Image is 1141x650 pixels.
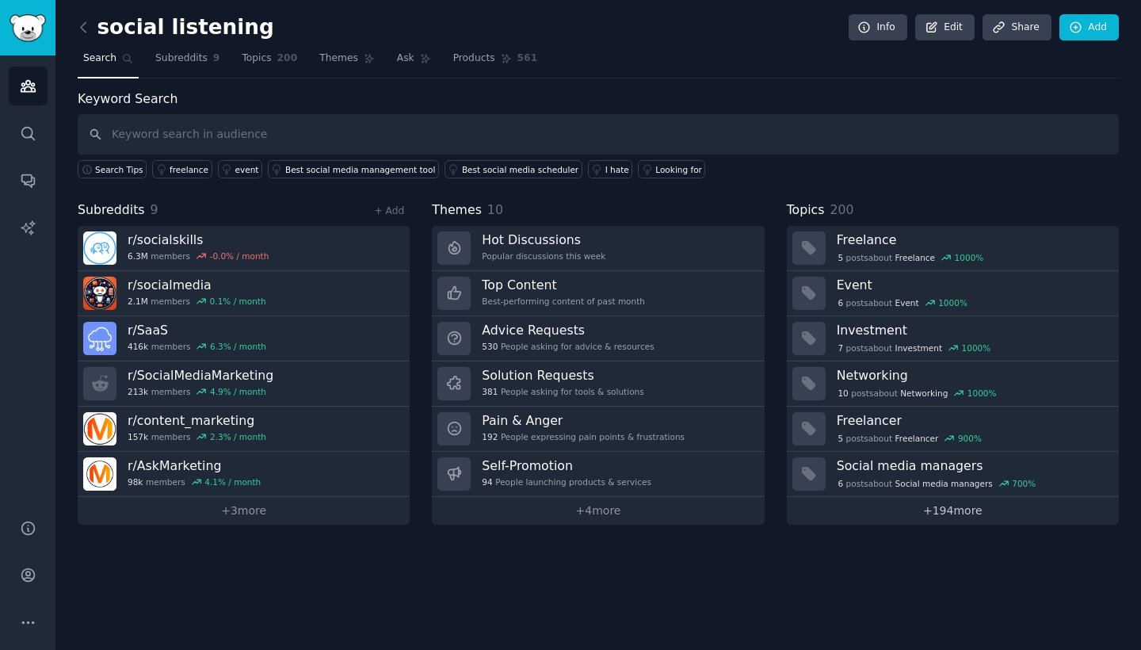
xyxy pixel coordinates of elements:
img: content_marketing [83,412,116,445]
div: People asking for tools & solutions [482,386,643,397]
a: +194more [787,497,1119,525]
h2: social listening [78,15,274,40]
span: 530 [482,341,498,352]
h3: r/ content_marketing [128,412,266,429]
a: + Add [374,205,404,216]
span: Subreddits [78,201,145,220]
div: members [128,476,261,487]
span: Investment [895,342,942,354]
span: 200 [830,202,853,217]
img: socialmedia [83,277,116,310]
a: Ask [391,46,437,78]
label: Keyword Search [78,91,177,106]
span: Topics [787,201,825,220]
div: Best-performing content of past month [482,296,645,307]
h3: Top Content [482,277,645,293]
a: event [218,160,262,178]
span: 9 [151,202,158,217]
a: Add [1059,14,1119,41]
a: r/SocialMediaMarketing213kmembers4.9% / month [78,361,410,407]
span: Topics [242,52,271,66]
div: 0.1 % / month [210,296,266,307]
div: 6.3 % / month [210,341,266,352]
span: Event [895,297,919,308]
a: r/socialmedia2.1Mmembers0.1% / month [78,271,410,316]
h3: Event [837,277,1108,293]
span: Themes [319,52,358,66]
span: 416k [128,341,148,352]
span: Search [83,52,116,66]
a: Top ContentBest-performing content of past month [432,271,764,316]
span: 213k [128,386,148,397]
a: r/socialskills6.3Mmembers-0.0% / month [78,226,410,271]
div: 2.3 % / month [210,431,266,442]
h3: Advice Requests [482,322,654,338]
span: 10 [487,202,503,217]
button: Search Tips [78,160,147,178]
div: Best social media scheduler [462,164,578,175]
span: 7 [838,342,843,354]
a: Share [983,14,1051,41]
span: 381 [482,386,498,397]
div: members [128,250,269,262]
div: 1000 % [938,297,967,308]
span: Freelance [895,252,936,263]
a: Looking for [638,160,705,178]
a: +3more [78,497,410,525]
span: Themes [432,201,482,220]
span: Ask [397,52,414,66]
div: Looking for [655,164,702,175]
img: SaaS [83,322,116,355]
span: 5 [838,433,843,444]
div: post s about [837,296,969,310]
div: I hate [605,164,629,175]
div: post s about [837,341,992,355]
div: post s about [837,431,983,445]
a: Self-Promotion94People launching products & services [432,452,764,497]
span: 6.3M [128,250,148,262]
span: 192 [482,431,498,442]
span: 5 [838,252,843,263]
a: Freelance5postsaboutFreelance1000% [787,226,1119,271]
div: post s about [837,250,985,265]
h3: r/ SocialMediaMarketing [128,367,273,384]
a: Hot DiscussionsPopular discussions this week [432,226,764,271]
h3: r/ socialmedia [128,277,266,293]
div: members [128,386,273,397]
span: Social media managers [895,478,993,489]
div: 1000 % [955,252,984,263]
a: Edit [915,14,975,41]
a: Social media managers6postsaboutSocial media managers700% [787,452,1119,497]
a: +4more [432,497,764,525]
div: 900 % [958,433,982,444]
a: Networking10postsaboutNetworking1000% [787,361,1119,407]
div: 1000 % [967,388,997,399]
h3: Freelancer [837,412,1108,429]
div: 1000 % [962,342,991,354]
span: 9 [213,52,220,66]
span: 561 [517,52,538,66]
h3: Networking [837,367,1108,384]
h3: Investment [837,322,1108,338]
div: freelance [170,164,208,175]
a: r/AskMarketing98kmembers4.1% / month [78,452,410,497]
a: Themes [314,46,380,78]
img: AskMarketing [83,457,116,491]
a: r/SaaS416kmembers6.3% / month [78,316,410,361]
div: post s about [837,476,1037,491]
div: Popular discussions this week [482,250,605,262]
span: 94 [482,476,492,487]
div: post s about [837,386,998,400]
a: Event6postsaboutEvent1000% [787,271,1119,316]
input: Keyword search in audience [78,114,1119,155]
a: r/content_marketing157kmembers2.3% / month [78,407,410,452]
span: 200 [277,52,298,66]
h3: Social media managers [837,457,1108,474]
span: Freelancer [895,433,939,444]
a: Solution Requests381People asking for tools & solutions [432,361,764,407]
a: Topics200 [236,46,303,78]
img: socialskills [83,231,116,265]
a: I hate [588,160,633,178]
div: People expressing pain points & frustrations [482,431,685,442]
h3: r/ SaaS [128,322,266,338]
